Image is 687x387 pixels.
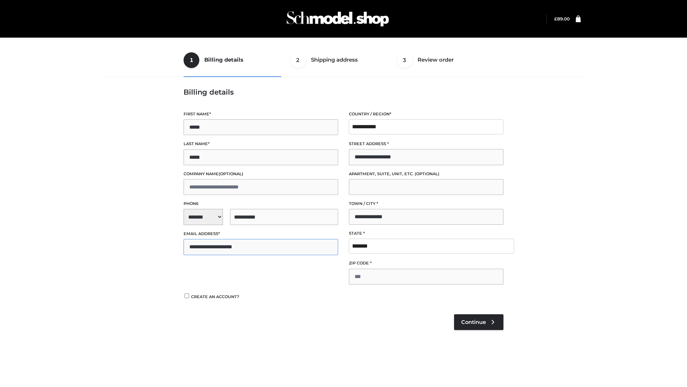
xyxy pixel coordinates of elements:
label: Company name [184,171,338,177]
bdi: 89.00 [554,16,570,21]
a: £89.00 [554,16,570,21]
img: Schmodel Admin 964 [284,5,391,33]
label: State [349,230,503,237]
span: £ [554,16,557,21]
span: (optional) [415,171,439,176]
label: Country / Region [349,111,503,118]
label: First name [184,111,338,118]
label: Last name [184,140,338,147]
span: Create an account? [191,294,239,299]
h3: Billing details [184,88,503,96]
label: Email address [184,230,338,237]
input: Create an account? [184,293,190,298]
label: Town / City [349,200,503,207]
label: Apartment, suite, unit, etc. [349,171,503,177]
label: ZIP Code [349,260,503,267]
label: Phone [184,200,338,207]
span: Continue [461,319,486,325]
a: Continue [454,314,503,330]
label: Street address [349,140,503,147]
span: (optional) [219,171,243,176]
